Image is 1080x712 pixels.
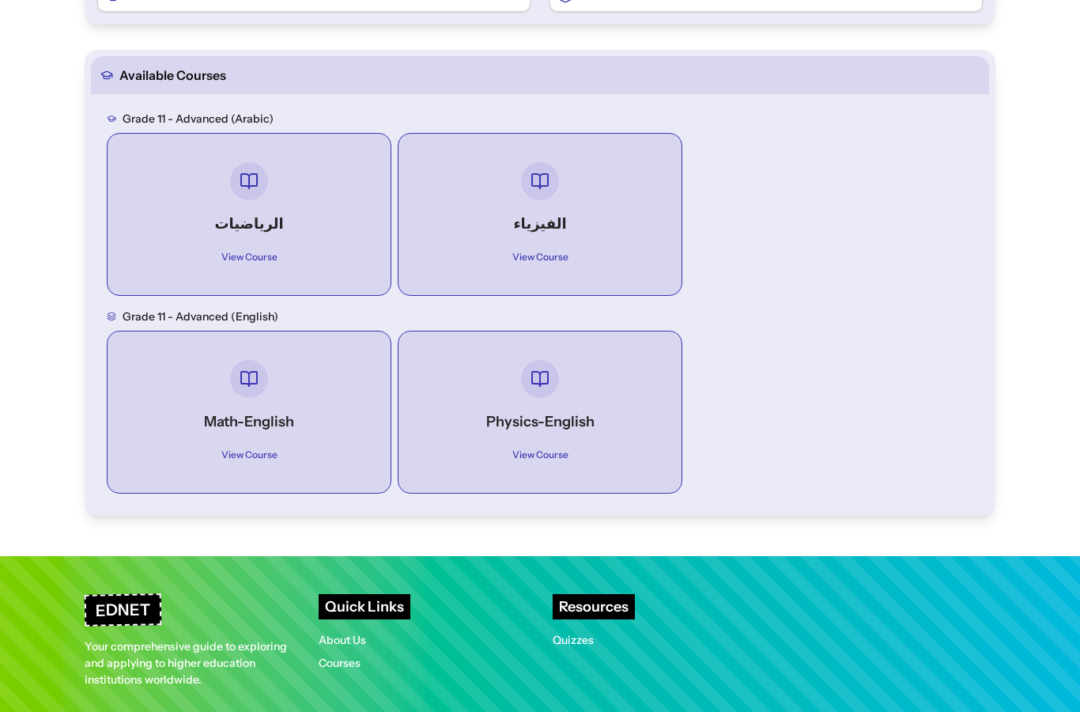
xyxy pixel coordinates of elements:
[553,633,594,647] a: Quizzes
[212,445,287,464] span: View Course
[503,445,578,464] span: View Course
[411,146,669,282] a: الفيزياءView Course
[319,656,361,670] a: Courses
[123,111,274,127] h3: Grade 11 - advanced (Arabic)
[120,344,378,480] a: Math-EnglishView Course
[85,638,293,688] p: Your comprehensive guide to exploring and applying to higher education institutions worldwide.
[136,213,362,235] h4: الرياضيات
[136,411,362,433] h4: Math-English
[123,309,278,324] h3: Grade 11 - advanced (English)
[427,411,653,433] h4: Physics-English
[212,248,287,267] span: View Course
[319,633,366,647] a: About Us
[119,66,226,85] span: Available Courses
[427,213,653,235] h4: الفيزياء
[553,594,635,619] h4: Resources
[411,344,669,480] a: Physics-EnglishView Course
[85,593,162,627] h3: EDNET
[120,146,378,282] a: الرياضياتView Course
[503,248,578,267] span: View Course
[319,594,410,619] h4: Quick Links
